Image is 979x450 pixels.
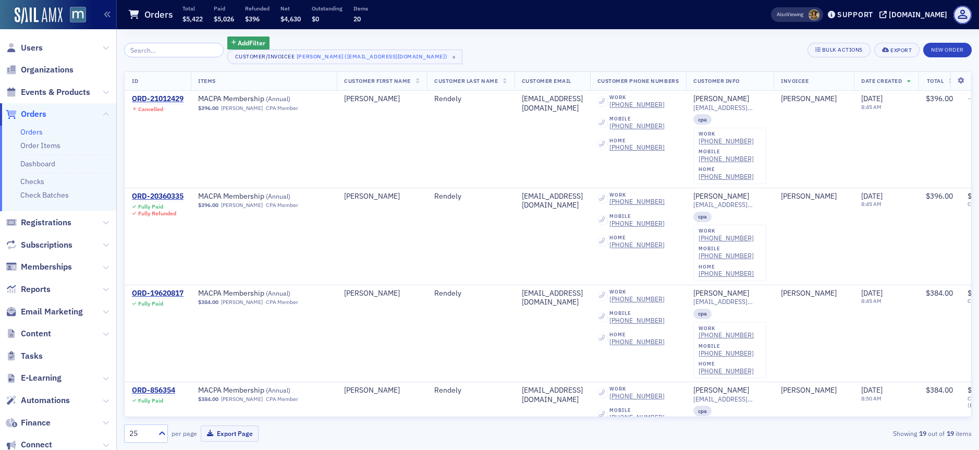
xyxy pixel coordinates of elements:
[699,234,754,242] a: [PHONE_NUMBER]
[699,166,754,173] div: home
[822,47,863,53] div: Bulk Actions
[21,64,74,76] span: Organizations
[861,191,883,201] span: [DATE]
[609,94,665,101] div: work
[266,396,298,403] div: CPA Member
[6,239,72,251] a: Subscriptions
[522,94,583,113] div: [EMAIL_ADDRESS][DOMAIN_NAME]
[699,246,754,252] div: mobile
[138,106,163,113] div: Cancelled
[280,15,301,23] span: $4,630
[923,43,972,57] button: New Order
[344,94,420,104] div: [PERSON_NAME]
[235,53,295,60] div: Customer/Invoicee
[449,52,459,62] span: ×
[21,108,46,120] span: Orders
[266,202,298,209] div: CPA Member
[6,42,43,54] a: Users
[21,328,51,339] span: Content
[344,192,420,201] div: [PERSON_NAME]
[609,386,665,392] div: work
[861,297,882,305] time: 8:45 AM
[693,114,712,125] div: cpa
[609,392,665,400] div: [PHONE_NUMBER]
[353,15,361,23] span: 20
[609,198,665,205] a: [PHONE_NUMBER]
[861,385,883,395] span: [DATE]
[609,220,665,227] a: [PHONE_NUMBER]
[6,64,74,76] a: Organizations
[609,289,665,295] div: work
[699,367,754,375] a: [PHONE_NUMBER]
[21,350,43,362] span: Tasks
[609,295,665,303] div: [PHONE_NUMBER]
[129,428,152,439] div: 25
[693,386,749,395] a: [PERSON_NAME]
[312,15,319,23] span: $0
[781,386,837,395] a: [PERSON_NAME]
[609,101,665,108] div: [PHONE_NUMBER]
[781,386,847,395] span: Robert Rendely
[201,425,259,442] button: Export Page
[198,386,329,395] span: MACPA Membership
[609,332,665,338] div: home
[312,5,342,12] p: Outstanding
[6,350,43,362] a: Tasks
[70,7,86,23] img: SailAMX
[280,5,301,12] p: Net
[132,386,175,395] a: ORD-856354
[198,105,218,112] span: $396.00
[198,202,218,209] span: $396.00
[21,372,62,384] span: E-Learning
[132,192,183,201] a: ORD-20360335
[890,47,912,53] div: Export
[781,94,837,104] div: [PERSON_NAME]
[923,44,972,54] a: New Order
[609,143,665,151] a: [PHONE_NUMBER]
[21,239,72,251] span: Subscriptions
[6,108,46,120] a: Orders
[861,77,902,84] span: Date Created
[6,395,70,406] a: Automations
[132,94,183,104] div: ORD-21012429
[20,141,60,150] a: Order Items
[198,289,329,298] a: MACPA Membership (Annual)
[198,94,329,104] span: MACPA Membership
[6,217,71,228] a: Registrations
[693,201,766,209] span: [EMAIL_ADDRESS][DOMAIN_NAME]
[927,77,944,84] span: Total
[699,131,754,137] div: work
[6,306,83,318] a: Email Marketing
[6,261,72,273] a: Memberships
[781,289,837,298] div: [PERSON_NAME]
[699,349,754,357] div: [PHONE_NUMBER]
[245,15,260,23] span: $396
[693,192,749,201] div: [PERSON_NAME]
[609,413,665,421] a: [PHONE_NUMBER]
[266,386,290,394] span: ( Annual )
[198,192,329,201] span: MACPA Membership
[353,5,368,12] p: Items
[781,192,837,201] a: [PERSON_NAME]
[20,159,55,168] a: Dashboard
[221,202,263,209] a: [PERSON_NAME]
[861,395,882,402] time: 8:50 AM
[699,270,754,277] a: [PHONE_NUMBER]
[132,289,183,298] div: ORD-19620817
[15,7,63,24] img: SailAMX
[861,288,883,298] span: [DATE]
[609,122,665,130] a: [PHONE_NUMBER]
[21,417,51,429] span: Finance
[238,38,265,47] span: Add Filter
[699,173,754,180] div: [PHONE_NUMBER]
[132,77,138,84] span: ID
[20,127,43,137] a: Orders
[21,42,43,54] span: Users
[609,213,665,220] div: mobile
[344,289,420,298] div: [PERSON_NAME]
